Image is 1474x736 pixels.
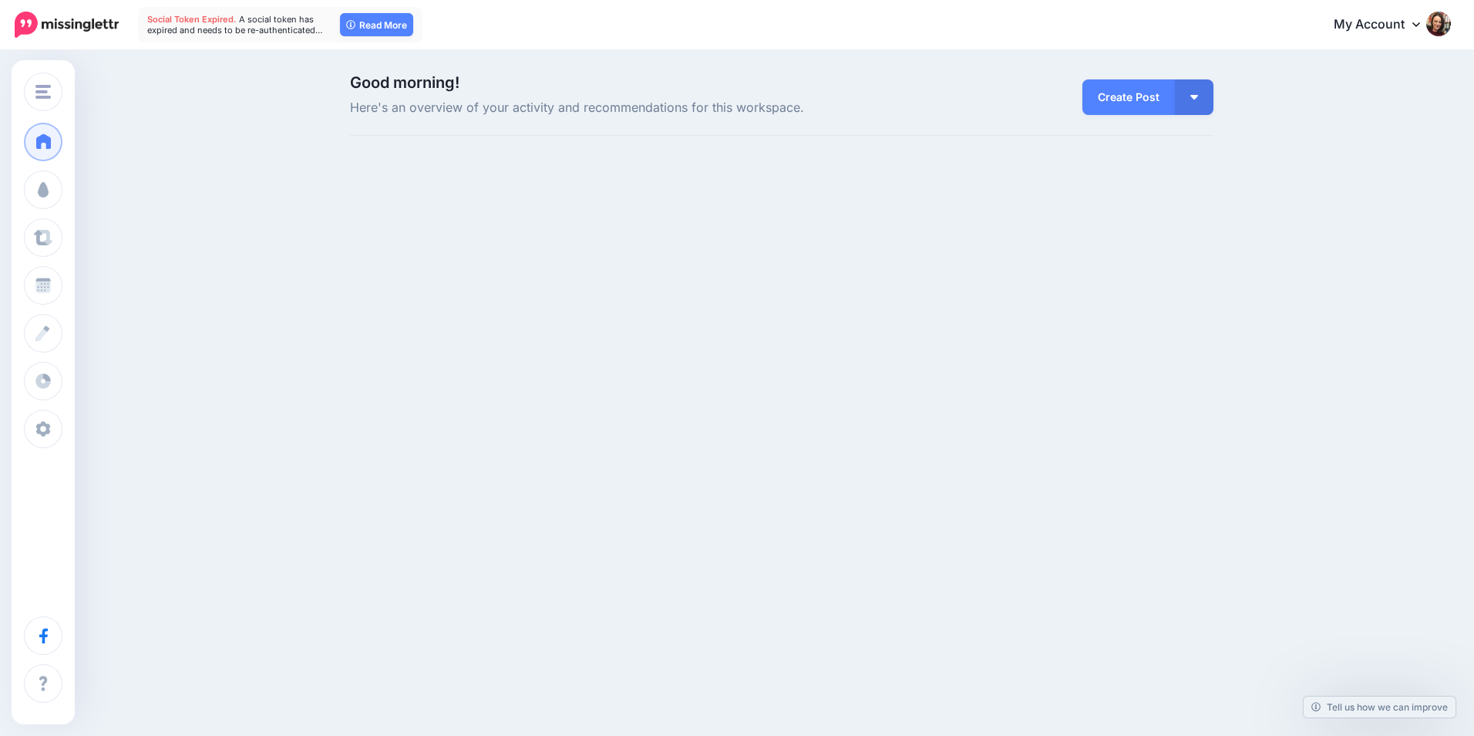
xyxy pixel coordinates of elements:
img: Missinglettr [15,12,119,38]
a: Create Post [1082,79,1175,115]
img: arrow-down-white.png [1190,95,1198,100]
a: My Account [1318,6,1451,44]
span: Here's an overview of your activity and recommendations for this workspace. [350,98,918,118]
img: menu.png [35,85,51,99]
a: Tell us how we can improve [1304,697,1455,717]
span: A social token has expired and needs to be re-authenticated… [147,14,323,35]
span: Good morning! [350,73,459,92]
span: Social Token Expired. [147,14,237,25]
a: Read More [340,13,413,36]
